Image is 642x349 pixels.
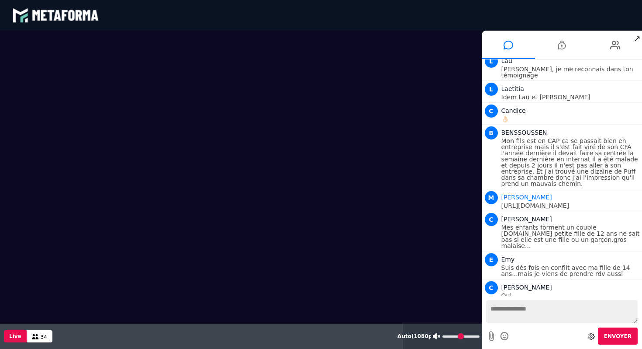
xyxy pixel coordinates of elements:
[23,23,99,30] div: Domaine: [DOMAIN_NAME]
[501,57,512,64] span: Lau
[501,256,515,263] span: Emy
[41,334,47,340] span: 34
[485,55,498,68] span: L
[45,52,67,57] div: Domaine
[501,293,640,299] p: Oui
[485,105,498,118] span: C
[396,324,436,349] button: Auto(1080p)
[109,52,134,57] div: Mots-clés
[14,23,21,30] img: website_grey.svg
[501,202,640,209] p: [URL][DOMAIN_NAME]
[501,194,552,201] span: Animateur
[501,66,640,78] p: [PERSON_NAME], je me reconnais dans ton témoignage
[485,253,498,266] span: E
[501,216,552,223] span: [PERSON_NAME]
[14,14,21,21] img: logo_orange.svg
[501,224,640,249] p: Mes enfants forment un couple [DOMAIN_NAME] petite fille de 12 ans ne sait pas si elle est une fi...
[485,83,498,96] span: L
[485,213,498,226] span: C
[604,333,632,339] span: Envoyer
[501,116,640,122] p: 👌🏻
[24,14,43,21] div: v 4.0.25
[4,330,27,342] button: Live
[501,129,547,136] span: BENSSOUSSEN
[501,284,552,291] span: [PERSON_NAME]
[99,51,106,58] img: tab_keywords_by_traffic_grey.svg
[485,281,498,294] span: C
[632,31,642,46] span: ↗
[485,126,498,140] span: B
[501,107,526,114] span: Candice
[35,51,42,58] img: tab_domain_overview_orange.svg
[598,328,638,345] button: Envoyer
[501,94,640,100] p: Idem Lau et [PERSON_NAME]
[397,333,435,339] span: Auto ( 1080 p)
[485,191,498,204] span: M
[501,138,640,187] p: Mon fils est en CAP ça se passait bien en entreprise mais il s'est fait viré de son CFA l'année d...
[501,85,524,92] span: Laetitia
[501,265,640,277] p: Suis dès fois en conflit avec ma fille de 14 ans...mais je viens de prendre rdv aussi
